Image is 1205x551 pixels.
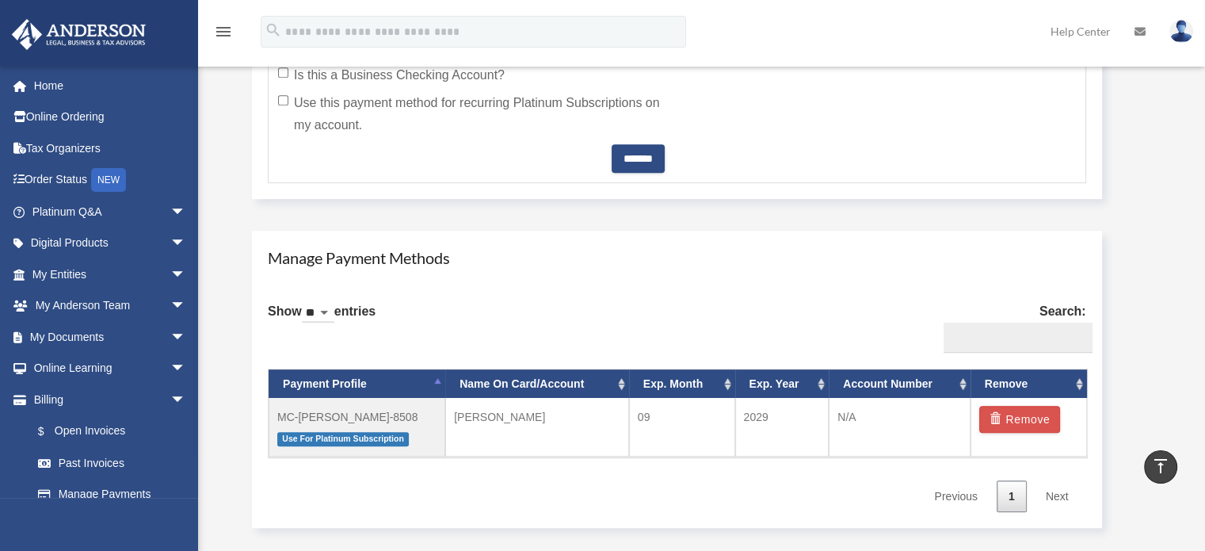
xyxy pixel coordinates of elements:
[11,321,210,353] a: My Documentsarrow_drop_down
[11,132,210,164] a: Tax Organizers
[22,479,202,511] a: Manage Payments
[11,353,210,385] a: Online Learningarrow_drop_down
[829,369,970,399] th: Account Number: activate to sort column ascending
[22,447,210,479] a: Past Invoices
[11,290,210,322] a: My Anderson Teamarrow_drop_down
[91,168,126,192] div: NEW
[214,28,233,41] a: menu
[1034,480,1081,513] a: Next
[979,406,1061,433] button: Remove
[922,480,989,513] a: Previous
[11,384,210,415] a: Billingarrow_drop_down
[944,323,1093,353] input: Search:
[11,164,210,197] a: Order StatusNEW
[269,369,445,399] th: Payment Profile: activate to sort column descending
[268,300,376,339] label: Show entries
[170,321,202,354] span: arrow_drop_down
[170,353,202,385] span: arrow_drop_down
[214,22,233,41] i: menu
[278,92,665,136] label: Use this payment method for recurring Platinum Subscriptions on my account.
[11,196,210,228] a: Platinum Q&Aarrow_drop_down
[1151,457,1170,476] i: vertical_align_top
[47,422,55,442] span: $
[11,101,210,133] a: Online Ordering
[445,369,629,399] th: Name On Card/Account: activate to sort column ascending
[170,196,202,228] span: arrow_drop_down
[735,398,829,457] td: 2029
[277,432,409,446] span: Use For Platinum Subscription
[970,369,1087,399] th: Remove: activate to sort column ascending
[302,304,334,323] select: Showentries
[278,64,665,86] label: Is this a Business Checking Account?
[11,70,210,101] a: Home
[22,415,210,448] a: $Open Invoices
[170,384,202,416] span: arrow_drop_down
[735,369,829,399] th: Exp. Year: activate to sort column ascending
[170,258,202,291] span: arrow_drop_down
[629,369,735,399] th: Exp. Month: activate to sort column ascending
[11,258,210,290] a: My Entitiesarrow_drop_down
[268,247,1086,269] h4: Manage Payment Methods
[1169,20,1193,43] img: User Pic
[278,95,288,105] input: Use this payment method for recurring Platinum Subscriptions on my account.
[829,398,970,457] td: N/A
[997,480,1027,513] a: 1
[11,228,210,259] a: Digital Productsarrow_drop_down
[269,398,445,457] td: MC-[PERSON_NAME]-8508
[170,290,202,323] span: arrow_drop_down
[629,398,735,457] td: 09
[278,67,288,78] input: Is this a Business Checking Account?
[937,300,1086,353] label: Search:
[170,228,202,260] span: arrow_drop_down
[445,398,629,457] td: [PERSON_NAME]
[265,21,282,39] i: search
[1144,450,1177,484] a: vertical_align_top
[7,19,151,50] img: Anderson Advisors Platinum Portal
